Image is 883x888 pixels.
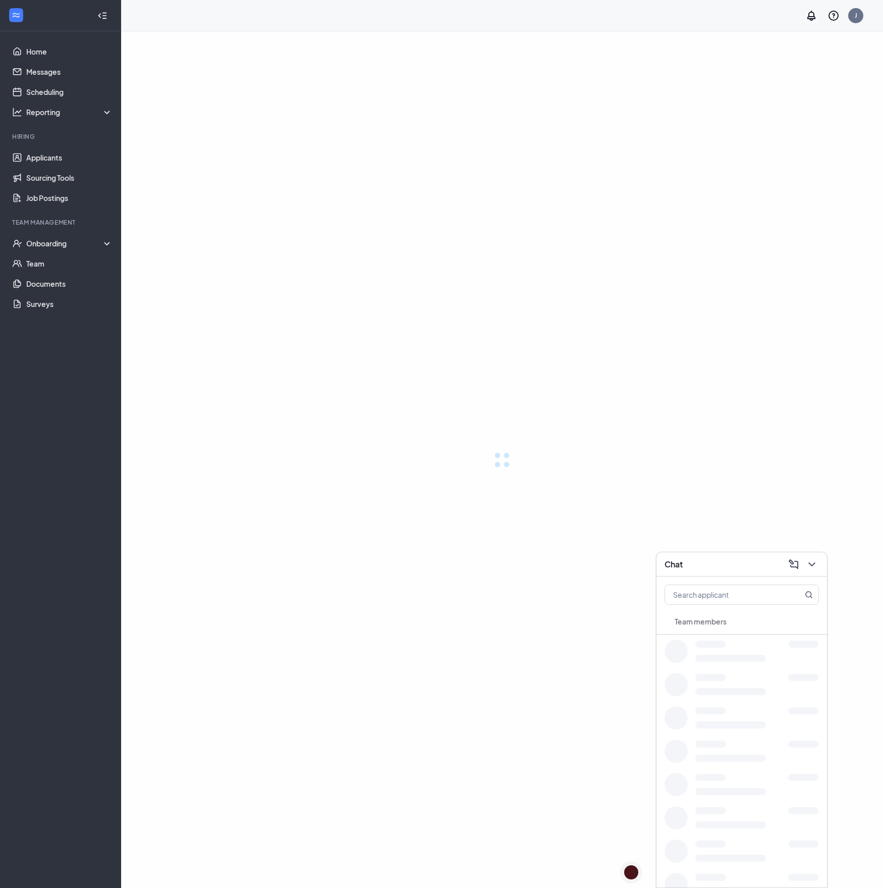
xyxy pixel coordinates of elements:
div: Onboarding [26,238,113,248]
svg: MagnifyingGlass [805,591,813,599]
a: Scheduling [26,82,113,102]
a: Applicants [26,147,113,168]
div: Team Management [12,218,111,227]
svg: Collapse [97,11,107,21]
span: Team members [675,617,727,626]
a: Surveys [26,294,113,314]
a: Home [26,41,113,62]
input: Search applicant [665,585,785,604]
a: Sourcing Tools [26,168,113,188]
div: Reporting [26,107,113,117]
svg: ComposeMessage [788,558,800,570]
svg: Analysis [12,107,22,117]
h3: Chat [665,559,683,570]
svg: QuestionInfo [827,10,840,22]
button: ComposeMessage [785,556,801,572]
button: ChevronDown [803,556,819,572]
svg: WorkstreamLogo [11,10,21,20]
svg: UserCheck [12,238,22,248]
svg: Notifications [805,10,817,22]
a: Team [26,253,113,274]
svg: ChevronDown [806,558,818,570]
a: Documents [26,274,113,294]
a: Messages [26,62,113,82]
div: Hiring [12,132,111,141]
div: J [855,11,857,20]
a: Job Postings [26,188,113,208]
